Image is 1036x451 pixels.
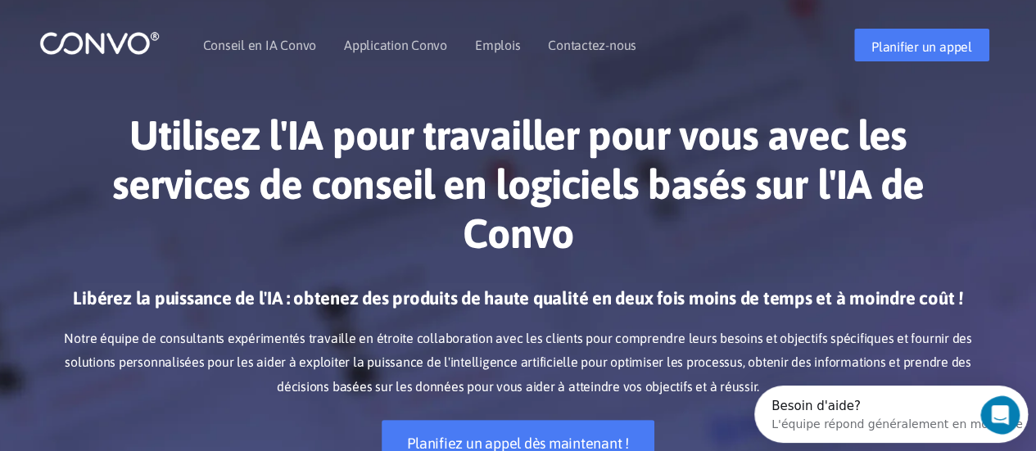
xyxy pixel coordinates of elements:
[17,32,329,45] font: L'équipe répond généralement en moins de 5 minutes
[548,38,636,52] a: Contactez-nous
[73,287,962,309] font: Libérez la puissance de l'IA : obtenez des produits de haute qualité en deux fois moins de temps ...
[871,39,972,54] font: Planifier un appel
[203,38,316,52] a: Conseil en IA Convo
[17,13,106,28] font: Besoin d'aide?
[854,29,989,61] a: Planifier un appel
[754,386,1028,443] iframe: Lanceur de découverte de chat en direct Intercom
[344,38,447,52] a: Application Convo
[39,30,160,56] img: logo_1.png
[980,395,1031,435] iframe: Chat en direct par interphone
[112,111,924,257] font: Utilisez l'IA pour travailler pour vous avec les services de conseil en logiciels basés sur l'IA ...
[7,7,378,52] div: Ouvrir Intercom Messenger
[64,331,971,395] font: Notre équipe de consultants expérimentés travaille en étroite collaboration avec les clients pour...
[475,38,520,52] a: Emplois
